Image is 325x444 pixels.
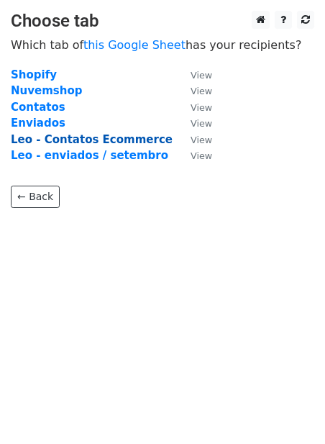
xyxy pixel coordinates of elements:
[191,135,212,145] small: View
[11,68,57,81] a: Shopify
[253,375,325,444] div: Widget de chat
[191,70,212,81] small: View
[11,37,314,53] p: Which tab of has your recipients?
[11,186,60,208] a: ← Back
[176,101,212,114] a: View
[11,101,65,114] a: Contatos
[83,38,186,52] a: this Google Sheet
[176,149,212,162] a: View
[176,117,212,130] a: View
[11,133,173,146] a: Leo - Contatos Ecommerce
[11,117,65,130] a: Enviados
[191,102,212,113] small: View
[176,84,212,97] a: View
[176,133,212,146] a: View
[191,86,212,96] small: View
[191,150,212,161] small: View
[191,118,212,129] small: View
[11,11,314,32] h3: Choose tab
[176,68,212,81] a: View
[253,375,325,444] iframe: Chat Widget
[11,84,82,97] a: Nuvemshop
[11,149,168,162] a: Leo - enviados / setembro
